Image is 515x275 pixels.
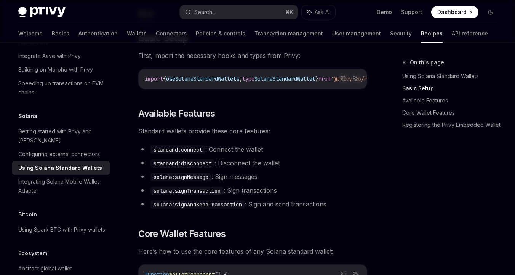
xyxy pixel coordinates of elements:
a: Support [401,8,422,16]
a: Core Wallet Features [402,107,503,119]
li: : Disconnect the wallet [138,158,367,168]
button: Copy the contents from the code block [339,74,349,83]
h5: Bitcoin [18,210,37,219]
a: Available Features [402,94,503,107]
span: useSolanaStandardWallets [166,75,239,82]
a: Configuring external connectors [12,147,110,161]
a: API reference [452,24,488,43]
a: Basic Setup [402,82,503,94]
span: Here’s how to use the core features of any Solana standard wallet: [138,246,367,257]
div: Configuring external connectors [18,150,100,159]
a: Using Solana Standard Wallets [402,70,503,82]
button: Ask AI [302,5,335,19]
a: Integrating Solana Mobile Wallet Adapter [12,175,110,198]
div: Abstract global wallet [18,264,72,273]
div: Using Solana Standard Wallets [18,163,102,173]
li: : Sign and send transactions [138,199,367,209]
span: On this page [410,58,444,67]
span: Standard wallets provide these core features: [138,126,367,136]
a: Registering the Privy Embedded Wallet [402,119,503,131]
div: Getting started with Privy and [PERSON_NAME] [18,127,105,145]
a: Connectors [156,24,187,43]
h5: Ecosystem [18,249,47,258]
a: Security [390,24,412,43]
a: Recipes [421,24,443,43]
button: Search...⌘K [180,5,298,19]
a: Dashboard [431,6,478,18]
li: : Connect the wallet [138,144,367,155]
a: Policies & controls [196,24,245,43]
a: Demo [377,8,392,16]
div: Search... [194,8,216,17]
img: dark logo [18,7,66,18]
a: Building on Morpho with Privy [12,63,110,77]
button: Ask AI [351,74,361,83]
span: from [318,75,331,82]
a: Speeding up transactions on EVM chains [12,77,110,99]
code: solana:signMessage [150,173,211,181]
a: Using Spark BTC with Privy wallets [12,223,110,237]
span: Ask AI [315,8,330,16]
h5: Solana [18,112,37,121]
span: import [145,75,163,82]
span: '@privy-io/react-auth/solana' [331,75,419,82]
button: Toggle dark mode [485,6,497,18]
a: Welcome [18,24,43,43]
span: } [315,75,318,82]
a: Using Solana Standard Wallets [12,161,110,175]
li: : Sign transactions [138,185,367,196]
span: Available Features [138,107,215,120]
span: { [163,75,166,82]
a: Integrate Aave with Privy [12,49,110,63]
div: Speeding up transactions on EVM chains [18,79,105,97]
span: type [242,75,254,82]
a: User management [332,24,381,43]
a: Getting started with Privy and [PERSON_NAME] [12,125,110,147]
a: Basics [52,24,69,43]
span: SolanaStandardWallet [254,75,315,82]
code: standard:connect [150,145,205,154]
div: Using Spark BTC with Privy wallets [18,225,105,234]
li: : Sign messages [138,171,367,182]
code: standard:disconnect [150,159,214,168]
code: solana:signAndSendTransaction [150,200,245,209]
span: , [239,75,242,82]
span: First, import the necessary hooks and types from Privy: [138,50,367,61]
a: Wallets [127,24,147,43]
code: solana:signTransaction [150,187,224,195]
div: Integrating Solana Mobile Wallet Adapter [18,177,105,195]
a: Authentication [78,24,118,43]
div: Integrate Aave with Privy [18,51,81,61]
a: Transaction management [254,24,323,43]
span: ⌘ K [285,9,293,15]
span: Dashboard [437,8,467,16]
div: Building on Morpho with Privy [18,65,93,74]
span: Core Wallet Features [138,228,226,240]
